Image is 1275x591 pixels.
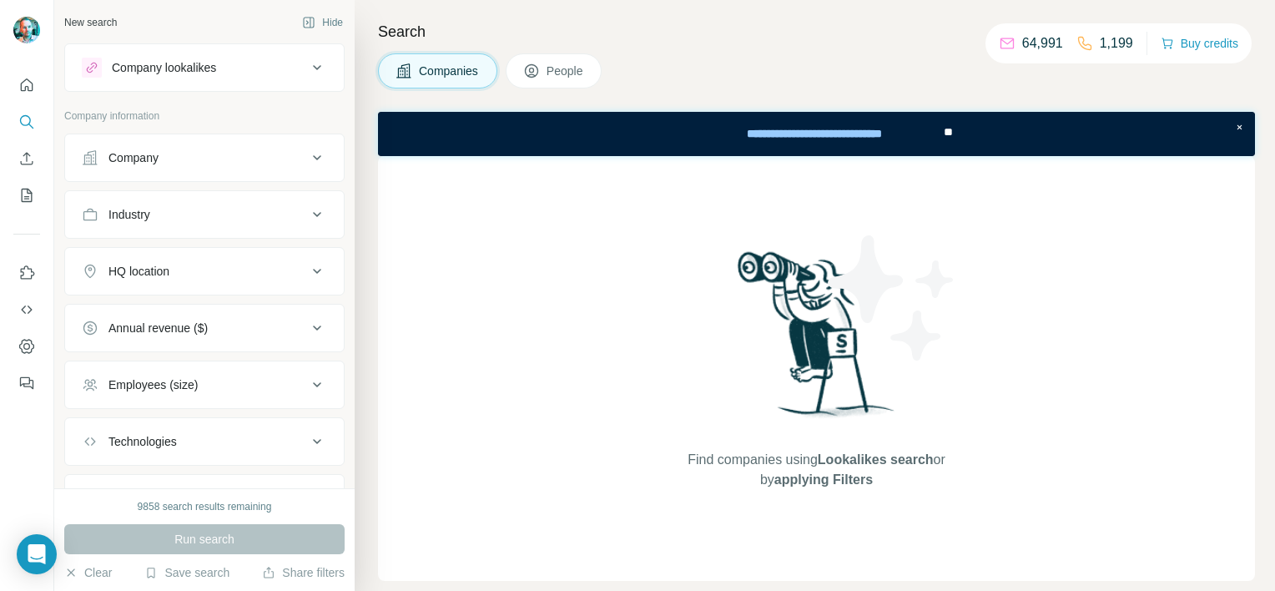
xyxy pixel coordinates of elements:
button: Use Surfe API [13,295,40,325]
span: Lookalikes search [818,452,934,467]
button: Buy credits [1161,32,1238,55]
span: Companies [419,63,480,79]
button: Technologies [65,422,344,462]
iframe: Banner [378,112,1255,156]
button: Clear [64,564,112,581]
button: Keywords [65,478,344,518]
div: Company lookalikes [112,59,216,76]
button: Search [13,107,40,137]
button: Company [65,138,344,178]
button: Save search [144,564,229,581]
div: Open Intercom Messenger [17,534,57,574]
button: Employees (size) [65,365,344,405]
p: 64,991 [1022,33,1063,53]
img: Avatar [13,17,40,43]
div: Technologies [108,433,177,450]
h4: Search [378,20,1255,43]
button: HQ location [65,251,344,291]
button: Hide [290,10,355,35]
div: Annual revenue ($) [108,320,208,336]
button: Dashboard [13,331,40,361]
img: Surfe Illustration - Stars [817,223,967,373]
div: HQ location [108,263,169,280]
div: Employees (size) [108,376,198,393]
span: Find companies using or by [683,450,950,490]
button: Feedback [13,368,40,398]
button: Enrich CSV [13,144,40,174]
div: Industry [108,206,150,223]
img: Surfe Illustration - Woman searching with binoculars [730,247,904,433]
button: Share filters [262,564,345,581]
button: Industry [65,194,344,235]
div: 9858 search results remaining [138,499,272,514]
div: New search [64,15,117,30]
div: Company [108,149,159,166]
button: Quick start [13,70,40,100]
span: applying Filters [774,472,873,487]
p: 1,199 [1100,33,1133,53]
p: Company information [64,109,345,124]
button: My lists [13,180,40,210]
button: Annual revenue ($) [65,308,344,348]
button: Company lookalikes [65,48,344,88]
button: Use Surfe on LinkedIn [13,258,40,288]
span: People [547,63,585,79]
